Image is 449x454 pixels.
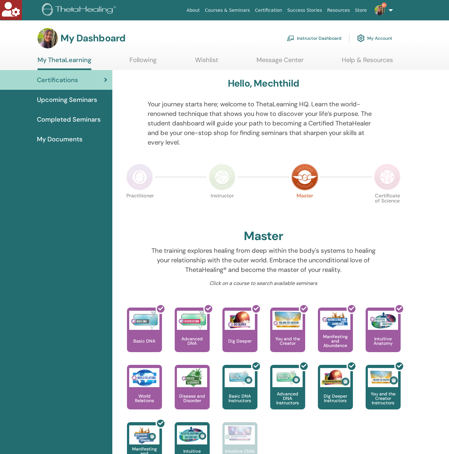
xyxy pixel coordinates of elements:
[366,337,401,345] p: Intuitive Anatomy
[127,365,162,422] a: World Relations World Relations
[318,365,353,422] a: Dig Deeper Instructors Dig Deeper Instructors
[374,164,401,190] img: Certificate of Science
[148,246,379,274] p: The training explores healing from deep within the body's systems to healing your relationship wi...
[382,3,387,8] span: 9+
[256,56,304,68] a: Message Center
[209,164,235,190] img: Instructor
[175,365,210,422] a: Disease and Disorder Disease and Disorder
[287,31,341,45] a: Instructor Dashboard
[285,4,325,16] a: Success Stories
[126,164,153,190] img: Practitioner
[252,4,284,16] a: Certification
[366,308,401,365] a: Intuitive Anatomy Intuitive Anatomy
[353,4,369,16] a: Store
[368,311,398,330] img: Intuitive Anatomy
[38,28,58,48] img: default.jpg
[272,311,303,328] img: You and the Creator
[177,425,207,444] img: Intuitive Anatomy Instructors
[325,4,353,16] a: Resources
[225,425,255,441] img: Intuitive Child In Me Instructors
[202,4,253,16] a: Courses & Seminars
[318,394,353,403] p: Dig Deeper Instructors
[374,193,401,220] p: Certificate of Science
[366,365,401,422] a: You and the Creator Instructors You and the Creator Instructors
[357,31,392,45] a: My Account
[318,308,353,365] a: Manifesting and Abundance Manifesting and Abundance
[244,229,283,244] h2: Master
[228,78,299,89] h3: Hello, Mechthild
[126,193,153,220] p: Practitioner
[291,164,318,190] img: Master
[270,308,305,365] a: You and the Creator You and the Creator
[272,368,303,387] img: Advanced DNA Instructors
[222,365,257,422] a: Basic DNA Instructors Basic DNA Instructors
[148,280,379,287] p: Click on a course to search available seminars
[291,193,318,220] p: Master
[42,3,118,18] img: logo.png
[375,5,385,15] img: default.jpg
[225,368,255,387] img: Basic DNA Instructors
[37,115,101,124] span: Completed Seminars
[225,311,255,330] img: Dig Deeper
[287,35,294,41] img: chalkboard-teacher.svg
[368,368,398,387] img: You and the Creator Instructors
[357,33,365,44] img: cog.svg
[129,425,159,444] img: Manifesting and Abundance Instructors
[222,394,257,403] p: Basic DNA Instructors
[270,365,305,422] a: Advanced DNA Instructors Advanced DNA Instructors
[226,339,254,343] p: Dig Deeper
[127,394,162,403] p: World Relations
[37,134,82,144] span: My Documents
[320,311,350,330] img: Manifesting and Abundance
[177,311,207,330] img: Advanced DNA
[320,368,350,387] img: Dig Deeper Instructors
[129,311,159,330] img: Basic DNA
[342,56,393,68] a: Help & Resources
[195,56,218,68] a: Wishlist
[129,368,159,387] img: World Relations
[148,99,379,147] p: Your journey starts here; welcome to ThetaLearning HQ. Learn the world-renowned technique that sh...
[175,394,210,403] p: Disease and Disorder
[175,308,210,365] a: Advanced DNA Advanced DNA
[37,75,78,85] span: Certifications
[366,392,401,405] p: You and the Creator Instructors
[127,308,162,365] a: Basic DNA Basic DNA
[38,56,91,70] a: My ThetaLearning
[270,337,305,345] p: You and the Creator
[175,337,210,345] p: Advanced DNA
[37,95,97,104] span: Upcoming Seminars
[270,392,305,405] p: Advanced DNA Instructors
[177,368,207,387] img: Disease and Disorder
[318,334,353,348] p: Manifesting and Abundance
[209,193,235,220] p: Instructor
[222,308,257,365] a: Dig Deeper Dig Deeper
[184,4,202,16] a: About
[130,56,157,68] a: Following
[60,32,125,44] h3: My Dashboard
